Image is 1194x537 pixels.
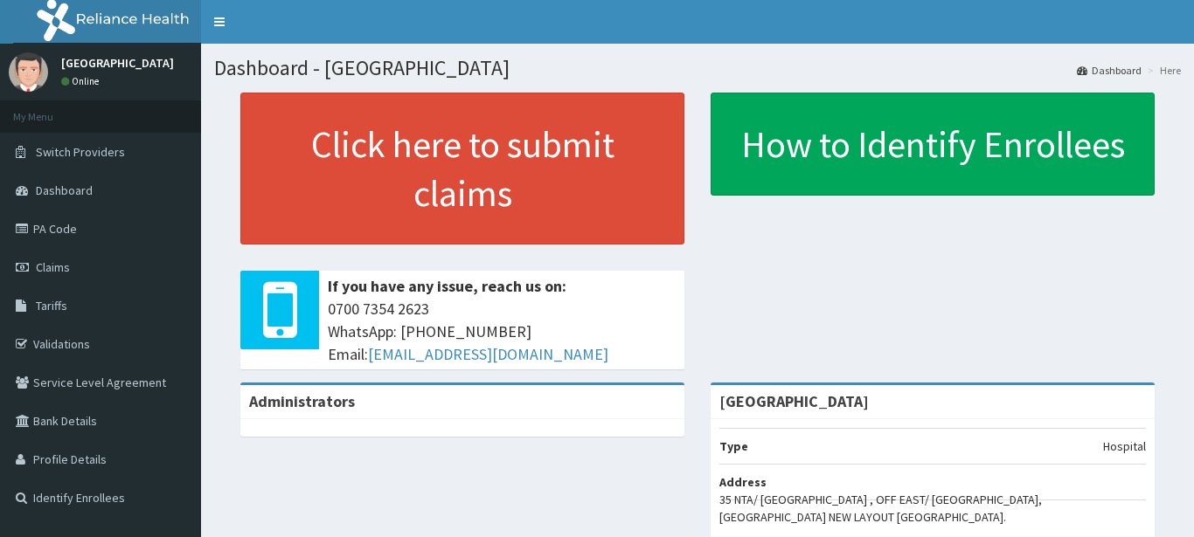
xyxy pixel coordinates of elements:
li: Here [1143,63,1181,78]
span: Tariffs [36,298,67,313]
a: Click here to submit claims [240,93,684,244]
a: How to Identify Enrollees [711,93,1155,196]
span: Claims [36,259,70,275]
p: [GEOGRAPHIC_DATA] [61,57,174,69]
span: Dashboard [36,182,93,198]
span: 0700 7354 2623 WhatsApp: [PHONE_NUMBER] Email: [328,298,676,365]
b: Administrators [249,391,355,411]
img: User Image [9,52,48,92]
a: [EMAIL_ADDRESS][DOMAIN_NAME] [368,344,608,364]
strong: [GEOGRAPHIC_DATA] [719,391,869,411]
b: Type [719,438,748,454]
p: Hospital [1103,437,1146,455]
p: 35 NTA/ [GEOGRAPHIC_DATA] , OFF EAST/ [GEOGRAPHIC_DATA], [GEOGRAPHIC_DATA] NEW LAYOUT [GEOGRAPHIC... [719,491,1146,526]
b: Address [719,474,767,490]
h1: Dashboard - [GEOGRAPHIC_DATA] [214,57,1181,79]
a: Online [61,75,103,87]
a: Dashboard [1077,63,1142,78]
span: Switch Providers [36,144,125,160]
b: If you have any issue, reach us on: [328,276,566,296]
